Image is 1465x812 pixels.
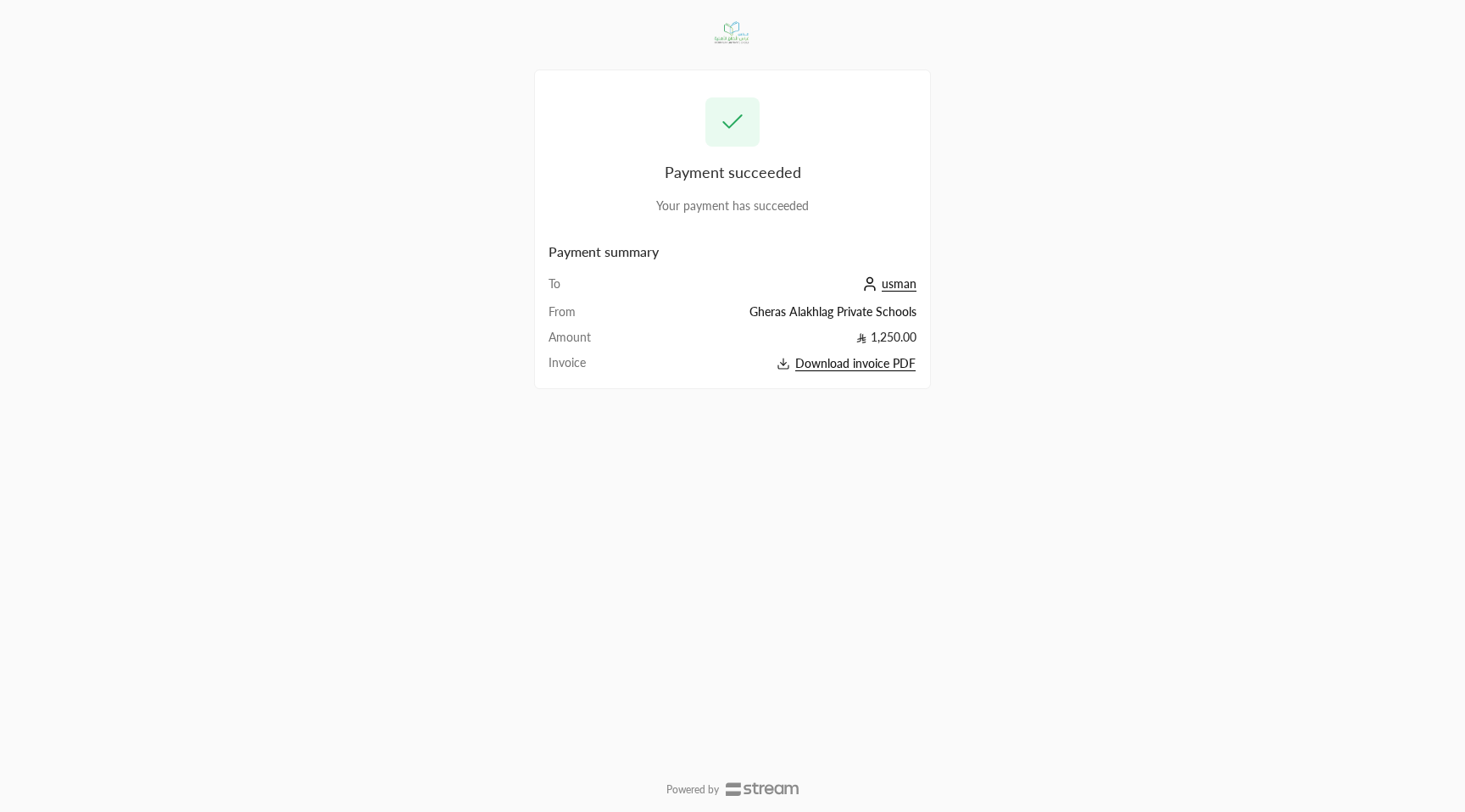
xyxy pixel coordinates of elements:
[882,276,916,292] span: usman
[549,160,916,184] div: Payment succeeded
[549,329,623,354] td: Amount
[549,242,916,262] h2: Payment summary
[549,354,623,374] td: Invoice
[549,275,623,303] td: To
[666,783,719,797] p: Powered by
[795,356,916,371] span: Download invoice PDF
[623,303,916,329] td: Gheras Alakhlag Private Schools
[623,329,916,354] td: 1,250.00
[623,354,916,374] button: Download invoice PDF
[549,303,623,329] td: From
[549,197,916,214] div: Your payment has succeeded
[705,10,760,56] img: Company Logo
[858,276,916,291] a: usman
